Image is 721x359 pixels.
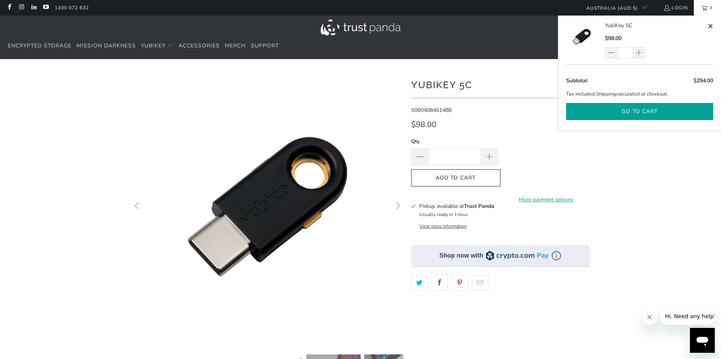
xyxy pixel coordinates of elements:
a: Support [251,37,279,55]
a: Shipping [596,90,616,98]
a: More payment options [503,195,590,204]
span: Subtotal [566,77,587,84]
span: Add to Cart [419,175,492,181]
a: Mission Darkness [76,37,136,55]
img: YubiKey 5C [566,21,597,52]
button: Go to cart [566,103,713,120]
span: Encrypted Storage [8,42,71,49]
a: YubiKey 5C [605,21,705,30]
small: Usually ready in 1 hour [419,211,468,218]
a: Share this on Twitter [411,275,428,291]
a: Encrypted Storage [8,37,71,55]
iframe: Close message [642,309,657,325]
iframe: Button to launch messaging window [690,328,715,353]
h3: Pickup available at [419,202,494,210]
a: Email this to a friend [472,275,488,291]
button: Next [391,71,404,343]
a: Trust Panda Australia on LinkedIn [30,5,37,11]
a: Share this on Pinterest [452,275,468,291]
span: $294.00 [693,77,713,84]
button: Previous [131,71,144,343]
a: Merch [225,37,246,55]
a: YubiKey 5C - Trust Panda [132,71,403,343]
span: $98.00 [605,35,622,42]
h1: YubiKey 5C [411,77,590,92]
a: Login [663,3,688,12]
img: Trust Panda Australia [321,19,400,35]
a: Trust Panda Australia on Instagram [18,5,24,11]
iframe: Reviews Widget [411,305,590,330]
p: Tax included. calculated at checkout. [566,90,713,98]
summary: YubiKey [141,37,174,55]
a: Accessories [179,37,220,55]
span: Mission Darkness [76,42,136,49]
span: Support [251,42,279,49]
a: Trust Panda Australia on Facebook [6,5,12,11]
a: YubiKey 5C [566,21,605,59]
span: Merch [225,42,246,49]
button: View store information [419,223,467,229]
nav: Translation missing: en.navigation.header.main_nav [8,37,279,55]
b: Trust Panda [464,202,494,210]
span: $98.00 [411,119,436,130]
span: 5060408461488 [411,106,452,114]
span: YubiKey [141,42,165,49]
a: Share this on Facebook [431,275,448,291]
button: Add to Cart [411,169,500,187]
a: Trust Panda Australia on YouTube [42,5,49,11]
span: Accessories [179,42,220,49]
a: 1300 072 632 [55,3,89,12]
span: Hi. Need any help? [5,5,56,12]
div: Shop now with [440,251,483,260]
iframe: Message from company [660,308,715,325]
label: Qty [411,137,498,146]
